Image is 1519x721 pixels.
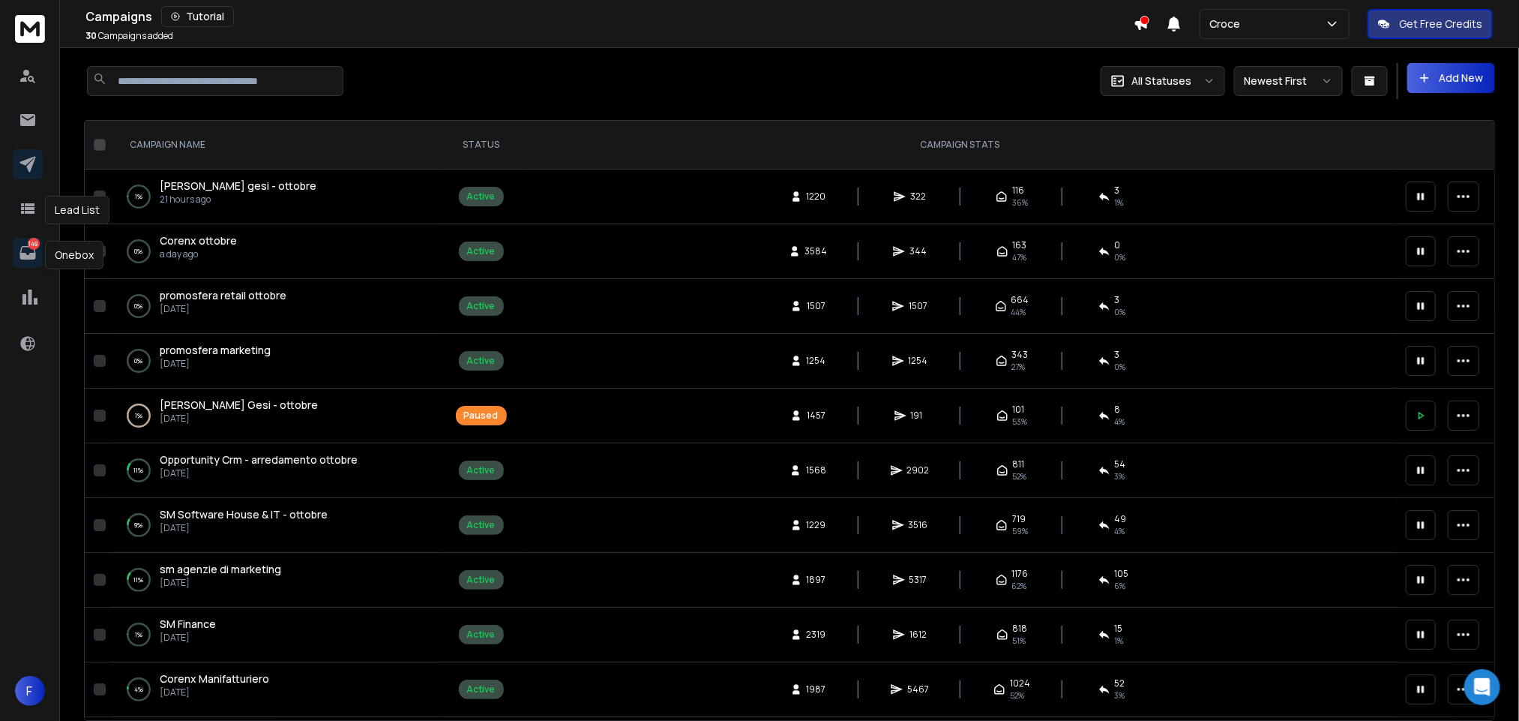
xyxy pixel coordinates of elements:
[135,408,142,423] p: 1 %
[1013,404,1025,416] span: 101
[112,389,439,443] td: 1%[PERSON_NAME] Gesi - ottobre[DATE]
[1115,677,1125,689] span: 52
[1013,635,1026,647] span: 51 %
[112,121,439,170] th: CAMPAIGN NAME
[1115,251,1126,263] span: 0 %
[1368,9,1493,39] button: Get Free Credits
[907,683,929,695] span: 5467
[1115,349,1120,361] span: 3
[112,279,439,334] td: 0%promosfera retail ottobre[DATE]
[85,29,97,42] span: 30
[1115,294,1120,306] span: 3
[160,671,269,686] a: Corenx Manifatturiero
[1013,416,1028,428] span: 53 %
[112,334,439,389] td: 0%promosfera marketing[DATE]
[1115,580,1126,592] span: 6 %
[1115,361,1126,373] span: 0 %
[160,686,269,698] p: [DATE]
[135,353,143,368] p: 0 %
[909,629,927,641] span: 1612
[1012,580,1027,592] span: 62 %
[1115,416,1125,428] span: 4 %
[160,452,358,467] span: Opportunity Crm - arredamento ottobre
[160,398,318,413] a: [PERSON_NAME] Gesi - ottobre
[160,522,328,534] p: [DATE]
[1115,197,1124,209] span: 1 %
[160,248,237,260] p: a day ago
[467,574,496,586] div: Active
[1115,470,1125,482] span: 3 %
[160,452,358,467] a: Opportunity Crm - arredamento ottobre
[112,662,439,717] td: 4%Corenx Manifatturiero[DATE]
[160,233,237,248] span: Corenx ottobre
[467,464,496,476] div: Active
[1115,568,1129,580] span: 105
[112,170,439,224] td: 1%[PERSON_NAME] gesi - ottobre21 hours ago
[160,671,269,686] span: Corenx Manifatturiero
[1209,17,1246,32] p: Croce
[1115,635,1124,647] span: 1 %
[112,608,439,662] td: 1%SM Finance[DATE]
[467,519,496,531] div: Active
[467,355,496,367] div: Active
[1012,185,1024,197] span: 116
[467,245,496,257] div: Active
[85,30,173,42] p: Campaigns added
[909,519,928,531] span: 3516
[1234,66,1343,96] button: Newest First
[807,191,826,203] span: 1220
[160,577,281,589] p: [DATE]
[160,413,318,425] p: [DATE]
[112,498,439,553] td: 9%SM Software House & IT - ottobre[DATE]
[807,410,825,422] span: 1457
[807,574,826,586] span: 1897
[15,676,45,706] button: F
[134,572,144,587] p: 11 %
[1464,669,1500,705] div: Open Intercom Messenger
[1011,294,1029,306] span: 664
[806,464,826,476] span: 1568
[1010,677,1030,689] span: 1024
[1115,404,1121,416] span: 8
[160,358,271,370] p: [DATE]
[1012,513,1026,525] span: 719
[160,179,316,194] a: [PERSON_NAME] gesi - ottobre
[160,233,237,248] a: Corenx ottobre
[1115,623,1123,635] span: 15
[910,191,926,203] span: 322
[1115,458,1126,470] span: 54
[807,355,826,367] span: 1254
[135,627,142,642] p: 1 %
[1115,239,1121,251] span: 0
[1013,470,1027,482] span: 52 %
[1013,458,1025,470] span: 811
[135,189,142,204] p: 1 %
[135,518,143,533] p: 9 %
[160,562,281,576] span: sm agenzie di marketing
[45,196,109,224] div: Lead List
[85,6,1134,27] div: Campaigns
[805,245,828,257] span: 3584
[1115,689,1125,701] span: 3 %
[161,6,234,27] button: Tutorial
[160,467,358,479] p: [DATE]
[1013,239,1027,251] span: 163
[1115,513,1127,525] span: 49
[160,288,286,303] a: promosfera retail ottobre
[439,121,523,170] th: STATUS
[909,300,927,312] span: 1507
[1012,349,1029,361] span: 343
[160,194,316,206] p: 21 hours ago
[160,617,216,631] span: SM Finance
[134,463,144,478] p: 11 %
[13,238,43,268] a: 149
[464,410,499,422] div: Paused
[807,519,826,531] span: 1229
[112,224,439,279] td: 0%Corenx ottobrea day ago
[467,300,496,312] div: Active
[1012,568,1029,580] span: 1176
[1011,306,1026,318] span: 44 %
